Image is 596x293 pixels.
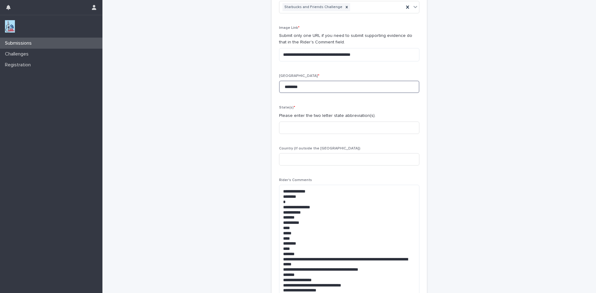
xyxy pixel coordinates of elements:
[279,178,312,182] span: Rider's Comments
[279,106,295,109] span: State(s)
[5,20,15,33] img: jxsLJbdS1eYBI7rVAS4p
[2,51,34,57] p: Challenges
[279,33,419,46] p: Submit only one URL if you need to submit supporting evidence do that in the Rider's Comment field.
[282,3,343,11] div: Starbucks and Friends Challenge
[2,40,37,46] p: Submissions
[279,26,300,30] span: Image Link
[279,113,419,119] p: Please enter the two letter state abbreviation(s).
[279,147,360,150] span: Country (If outside the [GEOGRAPHIC_DATA])
[279,74,319,78] span: [GEOGRAPHIC_DATA]
[2,62,36,68] p: Registration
